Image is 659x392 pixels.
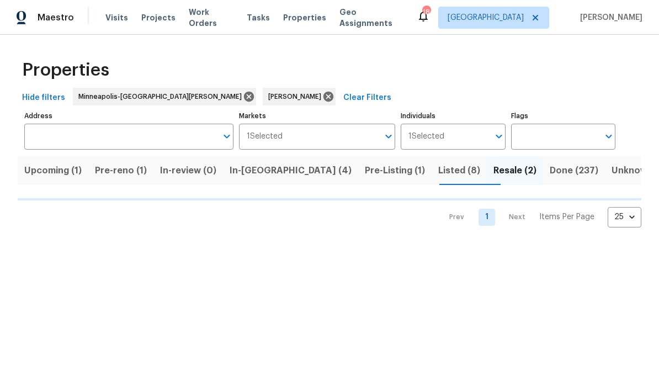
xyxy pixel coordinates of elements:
[493,163,536,178] span: Resale (2)
[511,113,615,119] label: Flags
[141,12,176,23] span: Projects
[247,132,283,141] span: 1 Selected
[247,14,270,22] span: Tasks
[38,12,74,23] span: Maestro
[608,203,641,231] div: 25
[339,7,403,29] span: Geo Assignments
[268,91,326,102] span: [PERSON_NAME]
[18,88,70,108] button: Hide filters
[365,163,425,178] span: Pre-Listing (1)
[230,163,352,178] span: In-[GEOGRAPHIC_DATA] (4)
[381,129,396,144] button: Open
[479,209,495,226] a: Goto page 1
[448,12,524,23] span: [GEOGRAPHIC_DATA]
[73,88,256,105] div: Minneapolis-[GEOGRAPHIC_DATA][PERSON_NAME]
[438,163,480,178] span: Listed (8)
[189,7,233,29] span: Work Orders
[491,129,507,144] button: Open
[160,163,216,178] span: In-review (0)
[339,88,396,108] button: Clear Filters
[576,12,642,23] span: [PERSON_NAME]
[24,113,233,119] label: Address
[239,113,396,119] label: Markets
[24,163,82,178] span: Upcoming (1)
[22,65,109,76] span: Properties
[439,207,641,227] nav: Pagination Navigation
[22,91,65,105] span: Hide filters
[601,129,617,144] button: Open
[343,91,391,105] span: Clear Filters
[283,12,326,23] span: Properties
[78,91,246,102] span: Minneapolis-[GEOGRAPHIC_DATA][PERSON_NAME]
[263,88,336,105] div: [PERSON_NAME]
[408,132,444,141] span: 1 Selected
[219,129,235,144] button: Open
[539,211,594,223] p: Items Per Page
[105,12,128,23] span: Visits
[95,163,147,178] span: Pre-reno (1)
[401,113,505,119] label: Individuals
[550,163,598,178] span: Done (237)
[422,7,430,18] div: 18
